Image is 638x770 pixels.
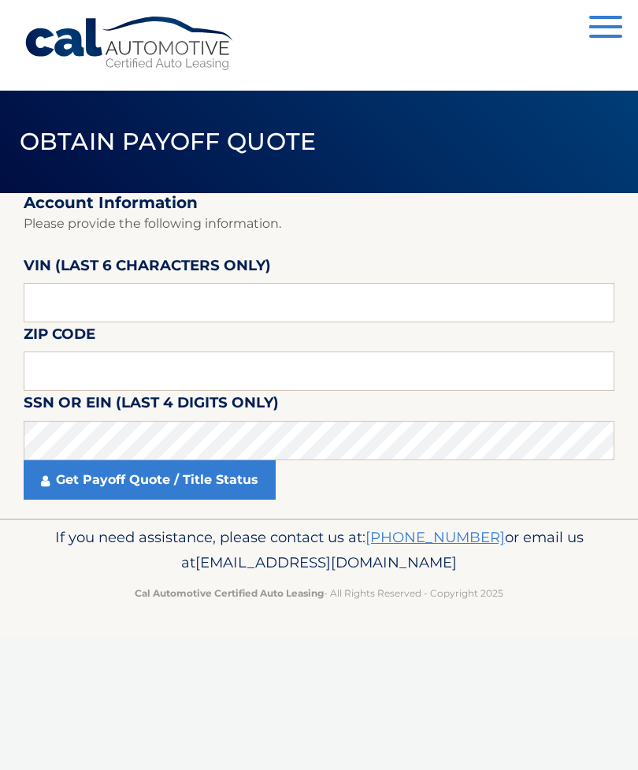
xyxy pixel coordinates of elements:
a: Cal Automotive [24,16,236,72]
label: VIN (last 6 characters only) [24,254,271,283]
a: [PHONE_NUMBER] [365,528,505,546]
p: If you need assistance, please contact us at: or email us at [24,525,614,575]
h2: Account Information [24,193,614,213]
label: SSN or EIN (last 4 digits only) [24,391,279,420]
strong: Cal Automotive Certified Auto Leasing [135,587,324,599]
p: Please provide the following information. [24,213,614,235]
span: Obtain Payoff Quote [20,127,317,156]
a: Get Payoff Quote / Title Status [24,460,276,500]
p: - All Rights Reserved - Copyright 2025 [24,585,614,601]
label: Zip Code [24,322,95,352]
span: [EMAIL_ADDRESS][DOMAIN_NAME] [195,553,457,571]
button: Menu [589,16,622,42]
